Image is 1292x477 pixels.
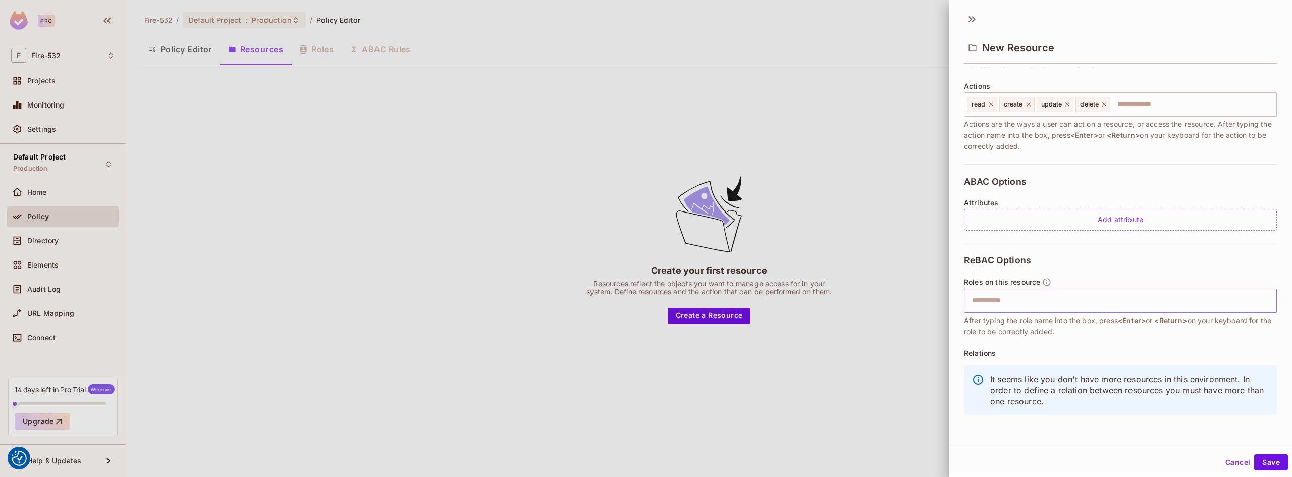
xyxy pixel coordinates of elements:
p: It seems like you don't have more resources in this environment. In order to define a relation be... [990,374,1269,407]
span: Actions [964,82,990,90]
span: <Return> [1154,316,1187,325]
div: delete [1075,97,1110,112]
span: <Enter> [1118,316,1146,325]
span: Roles on this resource [964,278,1040,286]
span: <Return> [1107,131,1140,139]
span: After typing the role name into the box, press or on your keyboard for the role to be correctly a... [964,315,1277,337]
span: read [972,100,986,109]
span: update [1041,100,1062,109]
span: Actions are the ways a user can act on a resource, or access the resource. After typing the actio... [964,119,1277,152]
span: ReBAC Options [964,255,1031,266]
span: Relations [964,349,996,357]
button: Consent Preferences [12,451,27,466]
button: Save [1254,454,1288,470]
div: update [1037,97,1074,112]
span: Attributes [964,199,999,207]
span: <Enter> [1070,131,1098,139]
div: Add attribute [964,209,1277,231]
img: Revisit consent button [12,451,27,466]
span: delete [1080,100,1099,109]
span: create [1004,100,1023,109]
div: create [999,97,1035,112]
button: Cancel [1221,454,1254,470]
span: ABAC Options [964,177,1027,187]
span: New Resource [982,42,1054,54]
div: read [967,97,997,112]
